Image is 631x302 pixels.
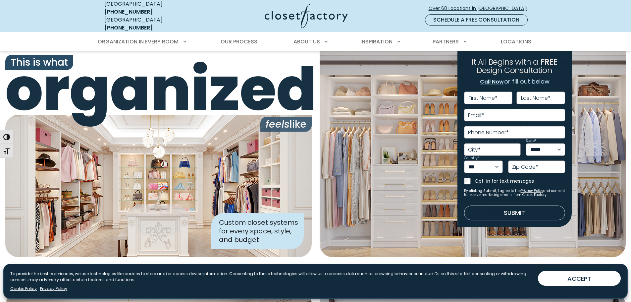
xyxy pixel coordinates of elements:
[433,38,459,45] span: Partners
[93,32,538,51] nav: Primary Menu
[104,8,153,16] a: [PHONE_NUMBER]
[429,5,533,12] span: Over 60 Locations in [GEOGRAPHIC_DATA]!
[266,117,289,131] i: feels
[428,3,533,14] a: Over 60 Locations in [GEOGRAPHIC_DATA]!
[265,4,348,28] img: Closet Factory Logo
[10,271,533,283] p: To provide the best experiences, we use technologies like cookies to store and/or access device i...
[5,115,312,257] img: Closet Factory designed closet
[5,60,312,119] span: organized
[40,286,67,292] a: Privacy Policy
[104,24,153,31] a: [PHONE_NUMBER]
[260,116,312,132] span: like
[360,38,393,45] span: Inspiration
[104,16,200,32] div: [GEOGRAPHIC_DATA]
[425,14,528,26] a: Schedule a Free Consultation
[293,38,320,45] span: About Us
[10,286,37,292] a: Cookie Policy
[221,38,257,45] span: Our Process
[211,213,304,249] div: Custom closet systems for every space, style, and budget
[501,38,531,45] span: Locations
[98,38,179,45] span: Organization in Every Room
[538,271,621,286] button: ACCEPT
